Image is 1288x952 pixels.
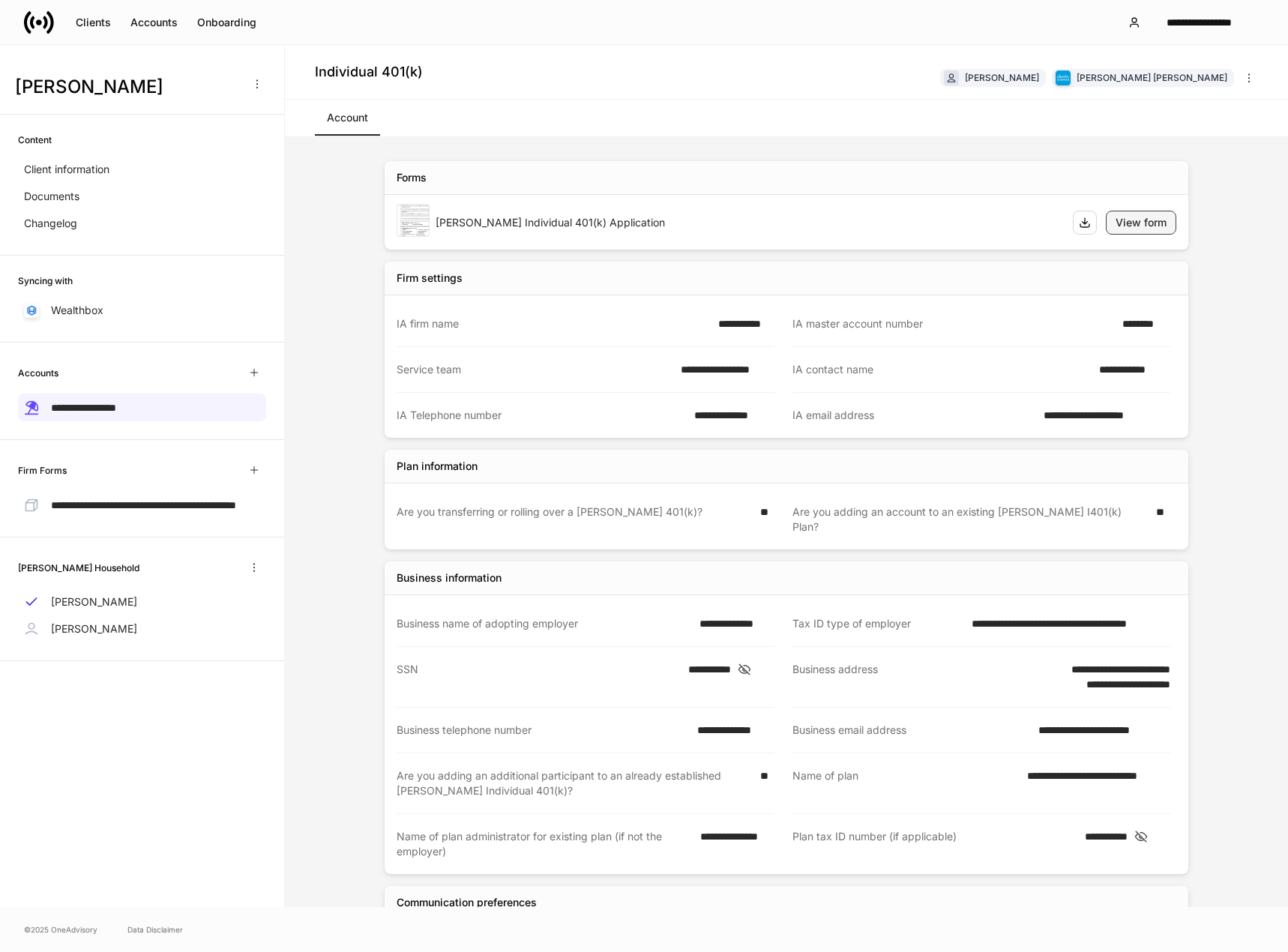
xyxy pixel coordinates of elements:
img: charles-schwab-BFYFdbvS.png [1056,70,1071,85]
span: © 2025 OneAdvisory [24,924,97,936]
div: Business email address [792,723,1029,738]
p: Documents [24,189,79,204]
button: Clients [66,10,121,34]
div: Business information [397,570,502,585]
div: Name of plan [792,768,1018,798]
a: Client information [18,156,266,183]
div: SSN [397,662,679,692]
h3: [PERSON_NAME] [15,75,239,99]
div: IA master account number [792,316,1113,331]
h4: Individual 401(k) [315,63,423,81]
button: View form [1106,211,1176,235]
a: Documents [18,183,266,210]
div: Name of plan administrator for existing plan (if not the employer) [397,829,691,859]
div: Clients [76,15,111,30]
h6: Accounts [18,366,58,380]
div: Forms [397,170,427,185]
div: IA contact name [792,362,1090,377]
div: IA Telephone number [397,408,685,423]
div: [PERSON_NAME] [965,70,1039,85]
div: View form [1116,215,1167,230]
a: Account [315,100,380,136]
div: Plan tax ID number (if applicable) [792,829,1076,859]
div: Business address [792,662,1017,692]
p: [PERSON_NAME] [51,594,137,609]
div: [PERSON_NAME] [PERSON_NAME] [1077,70,1227,85]
div: Accounts [130,15,178,30]
div: Business name of adopting employer [397,616,690,631]
h6: Firm Forms [18,463,67,477]
p: Changelog [24,216,77,231]
a: Wealthbox [18,297,266,324]
p: Client information [24,162,109,177]
div: [PERSON_NAME] Individual 401(k) Application [436,215,1061,230]
a: Data Disclaimer [127,924,183,936]
div: IA firm name [397,316,709,331]
div: IA email address [792,408,1035,423]
h6: Content [18,133,52,147]
a: [PERSON_NAME] [18,588,266,615]
div: Are you transferring or rolling over a [PERSON_NAME] 401(k)? [397,504,751,534]
div: Are you adding an account to an existing [PERSON_NAME] I401(k) Plan? [792,504,1147,534]
p: Wealthbox [51,303,103,318]
p: [PERSON_NAME] [51,621,137,636]
div: Are you adding an additional participant to an already established [PERSON_NAME] Individual 401(k)? [397,768,751,798]
div: Communication preferences [397,895,537,910]
a: [PERSON_NAME] [18,615,266,642]
div: Tax ID type of employer [792,616,963,631]
h6: Syncing with [18,274,73,288]
button: Onboarding [187,10,266,34]
div: Plan information [397,459,478,474]
div: Service team [397,362,672,377]
div: Firm settings [397,271,463,286]
div: Onboarding [197,15,256,30]
a: Changelog [18,210,266,237]
button: Accounts [121,10,187,34]
h6: [PERSON_NAME] Household [18,561,139,575]
div: Business telephone number [397,723,688,738]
